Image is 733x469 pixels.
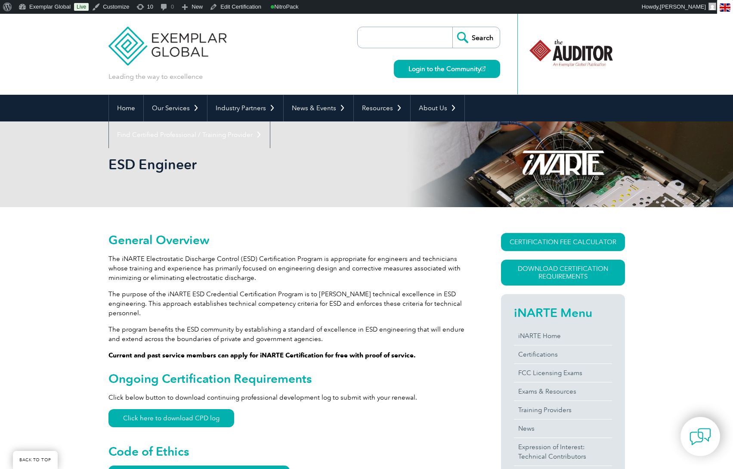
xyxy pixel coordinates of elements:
strong: Current and past service members can apply for iNARTE Certification for free with proof of service. [108,351,416,359]
img: open_square.png [481,66,486,71]
a: News [514,419,612,438]
h2: Code of Ethics [108,444,470,458]
p: The iNARTE Electrostatic Discharge Control (ESD) Certification Program is appropriate for enginee... [108,254,470,283]
a: Expression of Interest:Technical Contributors [514,438,612,466]
a: FCC Licensing Exams [514,364,612,382]
a: iNARTE Home [514,327,612,345]
img: en [720,3,730,12]
a: News & Events [284,95,353,121]
h2: iNARTE Menu [514,306,612,320]
a: Resources [354,95,410,121]
img: contact-chat.png [690,426,711,447]
h2: Ongoing Certification Requirements [108,372,470,385]
a: Industry Partners [207,95,283,121]
a: Training Providers [514,401,612,419]
p: The program benefits the ESD community by establishing a standard of excellence in ESD engineerin... [108,325,470,344]
a: About Us [411,95,464,121]
a: Find Certified Professional / Training Provider [109,121,270,148]
a: Certifications [514,345,612,363]
a: Login to the Community [394,60,500,78]
h1: ESD Engineer [108,156,439,173]
a: Click here to download CPD log [108,409,234,427]
span: [PERSON_NAME] [660,3,706,10]
img: Exemplar Global [108,14,227,65]
h2: General Overview [108,233,470,247]
a: Our Services [144,95,207,121]
a: BACK TO TOP [13,451,58,469]
p: The purpose of the iNARTE ESD Credential Certification Program is to [PERSON_NAME] technical exce... [108,289,470,318]
p: Leading the way to excellence [108,72,203,81]
a: CERTIFICATION FEE CALCULATOR [501,233,625,251]
a: Home [109,95,143,121]
input: Search [452,27,500,48]
a: Exams & Resources [514,382,612,401]
a: Download Certification Requirements [501,260,625,286]
p: Click below button to download continuing professional development log to submit with your renewal. [108,393,470,402]
a: Live [74,3,89,11]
